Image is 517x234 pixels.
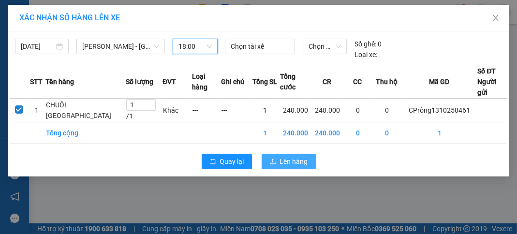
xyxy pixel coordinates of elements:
[6,47,54,56] strong: 0901 936 968
[126,76,153,87] span: Số lượng
[402,122,477,144] td: 1
[21,41,54,52] input: 13/10/2025
[280,71,311,92] span: Tổng cước
[209,158,216,166] span: rollback
[162,99,192,122] td: Khác
[477,66,506,98] div: Số ĐT Người gửi
[311,99,343,122] td: 240.000
[269,158,276,166] span: upload
[262,154,316,169] button: uploadLên hàng
[280,156,308,167] span: Lên hàng
[19,13,120,22] span: XÁC NHẬN SỐ HÀNG LÊN XE
[309,39,341,54] span: Chọn xe
[402,99,477,122] td: CPrông1310250461
[202,154,252,169] button: rollbackQuay lại
[376,76,398,87] span: Thu hộ
[492,14,500,22] span: close
[355,49,377,60] span: Loại xe:
[45,122,126,144] td: Tổng cộng
[353,76,362,87] span: CC
[30,76,43,87] span: STT
[252,76,277,87] span: Tổng SL
[482,5,509,32] button: Close
[343,122,373,144] td: 0
[192,99,222,122] td: ---
[45,76,74,87] span: Tên hàng
[162,76,176,87] span: ĐVT
[280,99,311,122] td: 240.000
[323,76,331,87] span: CR
[6,27,53,45] strong: 0931 600 979
[251,122,280,144] td: 1
[355,39,382,49] div: 0
[311,122,343,144] td: 240.000
[154,44,160,49] span: down
[27,9,120,23] span: ĐỨC ĐẠT GIA LAI
[6,63,48,77] span: VP GỬI:
[57,47,104,56] strong: 0901 933 179
[372,99,402,122] td: 0
[343,99,373,122] td: 0
[57,27,117,36] strong: [PERSON_NAME]:
[429,76,450,87] span: Mã GD
[45,99,126,122] td: CHUỐI [GEOGRAPHIC_DATA]
[280,122,311,144] td: 240.000
[192,71,221,92] span: Loại hàng
[220,156,244,167] span: Quay lại
[51,63,124,77] span: VP Chư Prông
[221,99,251,122] td: ---
[57,27,134,45] strong: 0901 900 568
[82,39,159,54] span: Gia Lai - Sài Gòn (XE TẢI)
[355,39,376,49] span: Số ghế:
[126,99,162,122] td: / 1
[28,99,45,122] td: 1
[372,122,402,144] td: 0
[6,27,35,36] strong: Sài Gòn:
[251,99,280,122] td: 1
[221,76,244,87] span: Ghi chú
[178,39,212,54] span: 18:00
